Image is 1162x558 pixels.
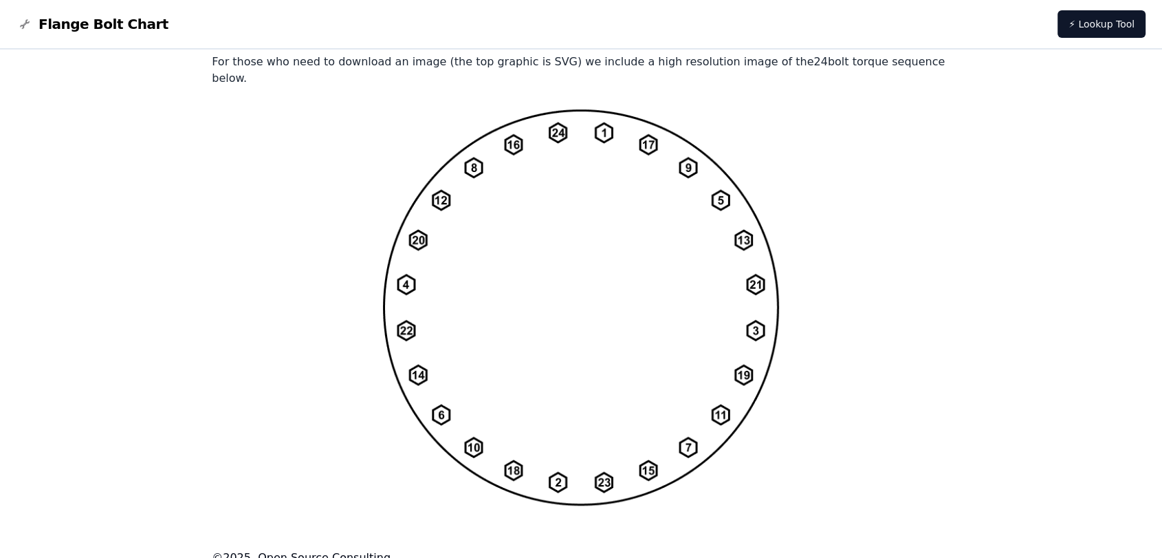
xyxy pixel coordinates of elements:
[1057,10,1145,38] a: ⚡ Lookup Tool
[17,16,33,32] img: Flange Bolt Chart Logo
[39,14,168,34] span: Flange Bolt Chart
[17,14,168,34] a: Flange Bolt Chart LogoFlange Bolt Chart
[212,54,950,87] p: For those who need to download an image (the top graphic is SVG) we include a high resolution ima...
[383,109,779,506] img: 24 bolt torque pattern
